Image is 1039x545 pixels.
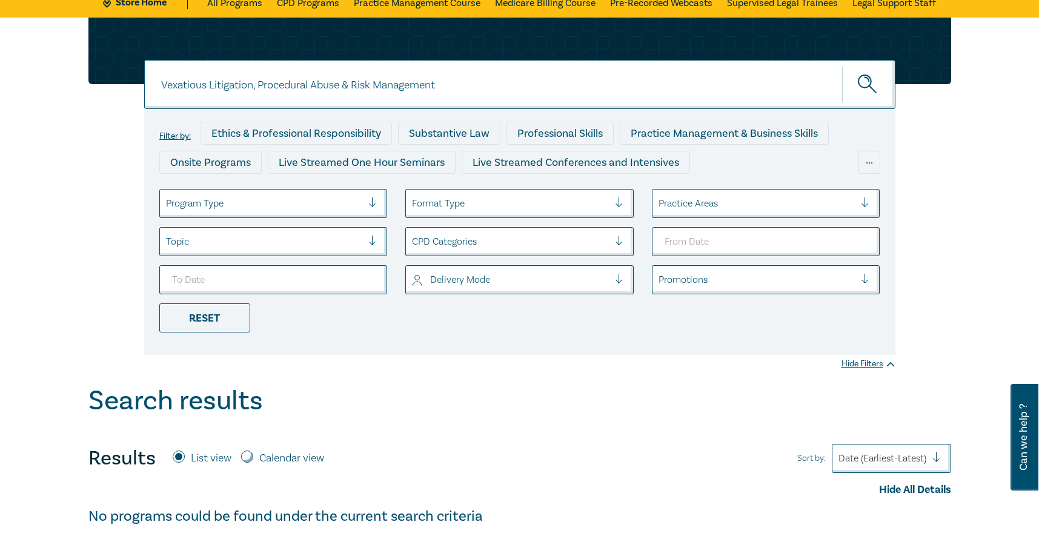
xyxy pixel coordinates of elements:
h4: Results [88,446,156,471]
input: To Date [159,265,388,294]
label: Filter by: [159,131,191,141]
input: Search for a program title, program description or presenter name [144,60,895,109]
label: Calendar view [259,451,324,466]
div: National Programs [642,180,753,203]
div: Live Streamed Practical Workshops [159,180,351,203]
div: Hide Filters [841,358,895,370]
div: Onsite Programs [159,151,262,174]
h1: Search results [88,385,263,417]
input: select [659,273,661,286]
div: Live Streamed One Hour Seminars [268,151,456,174]
input: select [166,197,168,210]
span: Can we help ? [1018,391,1029,483]
input: select [412,235,414,248]
div: Live Streamed Conferences and Intensives [462,151,690,174]
div: Hide All Details [88,482,951,498]
div: Substantive Law [398,122,500,145]
div: Pre-Recorded Webcasts [357,180,497,203]
input: select [166,235,168,248]
label: List view [191,451,231,466]
input: select [659,197,661,210]
h4: No programs could be found under the current search criteria [88,507,951,526]
div: 10 CPD Point Packages [503,180,636,203]
input: select [412,273,414,286]
span: Sort by: [797,452,826,465]
div: ... [858,151,880,174]
div: Professional Skills [506,122,614,145]
div: Ethics & Professional Responsibility [201,122,392,145]
input: From Date [652,227,880,256]
input: Sort by [838,452,841,465]
div: Reset [159,303,250,332]
input: select [412,197,414,210]
div: Practice Management & Business Skills [620,122,829,145]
